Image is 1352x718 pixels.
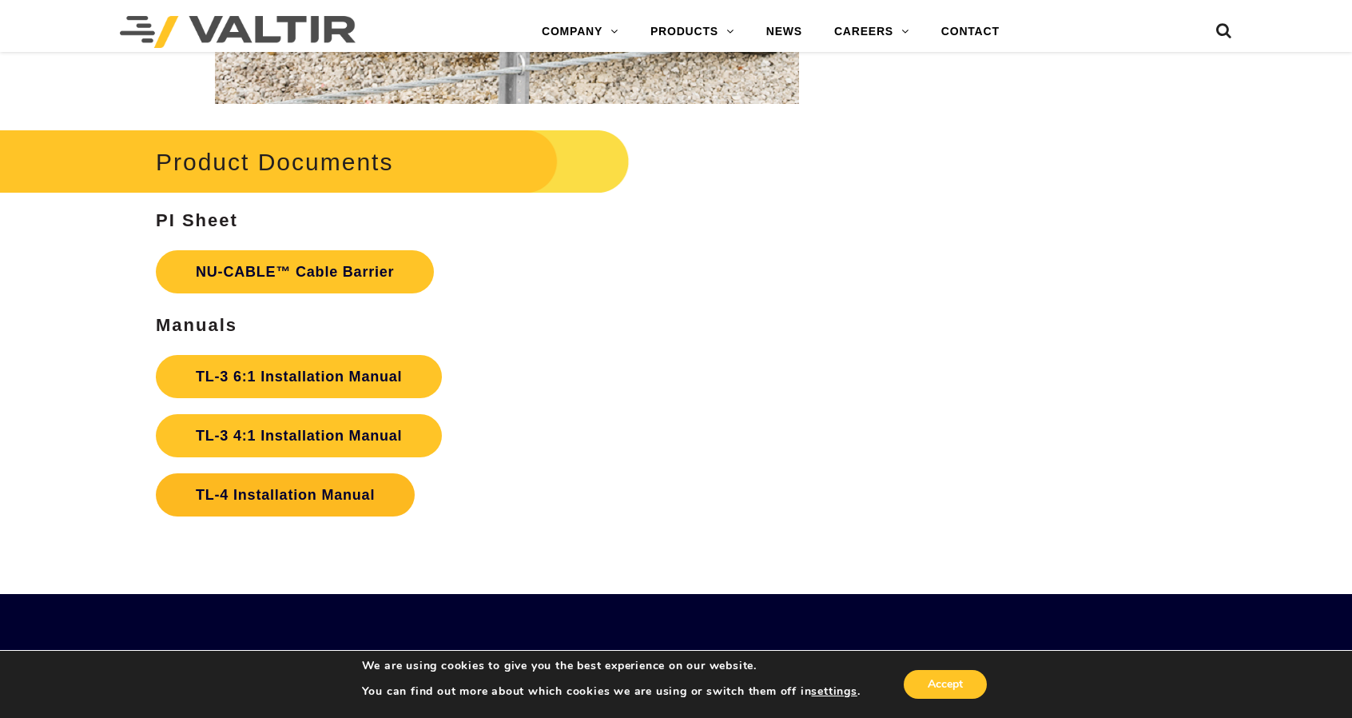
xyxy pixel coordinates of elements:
[750,16,818,48] a: NEWS
[526,16,634,48] a: COMPANY
[811,684,857,699] button: settings
[925,16,1016,48] a: CONTACT
[196,369,402,385] strong: TL-3 6:1 Installation Manual
[362,659,861,673] p: We are using cookies to give you the best experience on our website.
[818,16,925,48] a: CAREERS
[156,210,238,230] strong: PI Sheet
[156,473,415,517] a: TL-4 Installation Manual
[634,16,750,48] a: PRODUCTS
[156,414,442,457] a: TL-3 4:1 Installation Manual
[904,670,987,699] button: Accept
[362,684,861,699] p: You can find out more about which cookies we are using or switch them off in .
[156,315,237,335] strong: Manuals
[156,355,442,398] a: TL-3 6:1 Installation Manual
[120,16,356,48] img: Valtir
[156,250,434,293] a: NU-CABLE™ Cable Barrier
